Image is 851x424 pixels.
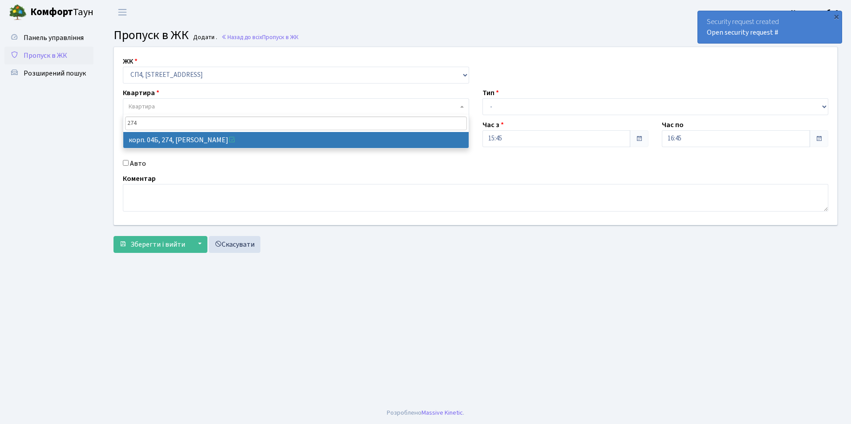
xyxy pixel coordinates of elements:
[4,29,93,47] a: Панель управління
[482,88,499,98] label: Тип
[123,56,138,67] label: ЖК
[191,34,217,41] small: Додати .
[4,47,93,64] a: Пропуск в ЖК
[262,33,299,41] span: Пропуск в ЖК
[832,12,841,21] div: ×
[113,26,189,44] span: Пропуск в ЖК
[123,132,469,148] li: корп. 04Б, 274, [PERSON_NAME]
[662,120,684,130] label: Час по
[24,51,67,60] span: Пропуск в ЖК
[791,7,840,18] a: Консьєрж б. 4.
[111,5,134,20] button: Переключити навігацію
[123,88,159,98] label: Квартира
[123,173,156,184] label: Коментар
[129,102,155,111] span: Квартира
[24,33,84,43] span: Панель управління
[4,64,93,82] a: Розширений пошук
[387,408,464,418] div: Розроблено .
[9,4,27,21] img: logo.png
[791,8,840,17] b: Консьєрж б. 4.
[707,28,778,37] a: Open security request #
[113,236,191,253] button: Зберегти і вийти
[130,240,185,249] span: Зберегти і вийти
[30,5,73,19] b: Комфорт
[698,11,842,43] div: Security request created
[130,158,146,169] label: Авто
[24,68,86,78] span: Розширений пошук
[221,33,299,41] a: Назад до всіхПропуск в ЖК
[209,236,260,253] a: Скасувати
[421,408,463,417] a: Massive Kinetic
[30,5,93,20] span: Таун
[482,120,504,130] label: Час з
